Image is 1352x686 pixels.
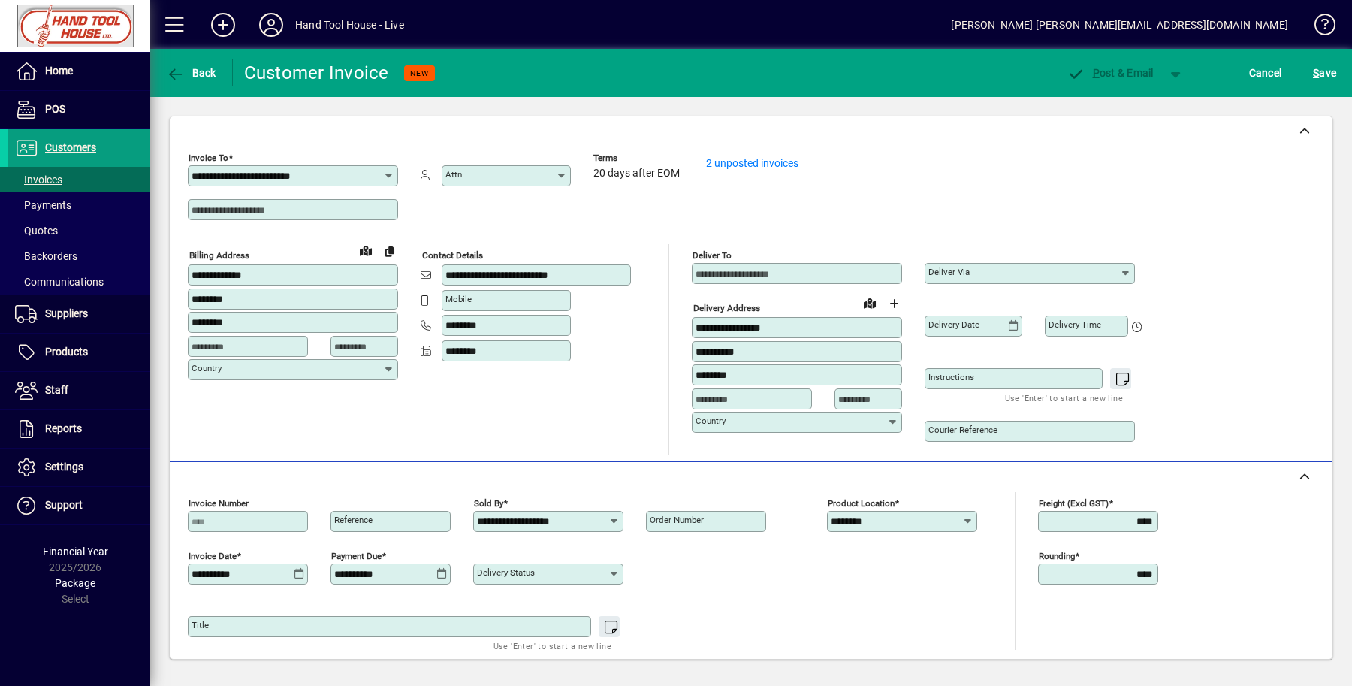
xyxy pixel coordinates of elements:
div: Hand Tool House - Live [295,13,404,37]
span: Communications [15,276,104,288]
mat-label: Delivery date [928,319,979,330]
a: Quotes [8,218,150,243]
mat-label: Rounding [1039,551,1075,561]
mat-label: Invoice number [189,498,249,509]
a: Support [8,487,150,524]
a: Settings [8,449,150,486]
a: POS [8,91,150,128]
span: NEW [410,68,429,78]
mat-label: Invoice date [189,551,237,561]
a: Home [8,53,150,90]
button: Post & Email [1059,59,1161,86]
a: 2 unposted invoices [706,157,798,169]
a: Backorders [8,243,150,269]
mat-label: Payment due [331,551,382,561]
a: Knowledge Base [1303,3,1333,52]
mat-label: Delivery status [477,567,535,578]
div: Customer Invoice [244,61,389,85]
div: [PERSON_NAME] [PERSON_NAME][EMAIL_ADDRESS][DOMAIN_NAME] [951,13,1288,37]
mat-label: Invoice To [189,153,228,163]
mat-label: Delivery time [1049,319,1101,330]
mat-label: Deliver via [928,267,970,277]
a: Suppliers [8,295,150,333]
span: 20 days after EOM [593,168,680,180]
span: Back [166,67,216,79]
mat-label: Order number [650,515,704,525]
span: S [1313,67,1319,79]
mat-label: Mobile [445,294,472,304]
span: Quotes [15,225,58,237]
mat-label: Country [192,363,222,373]
mat-label: Reference [334,515,373,525]
span: Home [45,65,73,77]
span: P [1093,67,1100,79]
span: Staff [45,384,68,396]
mat-label: Sold by [474,498,503,509]
a: Reports [8,410,150,448]
a: Communications [8,269,150,295]
button: Add [199,11,247,38]
mat-label: Attn [445,169,462,180]
a: View on map [858,291,882,315]
mat-hint: Use 'Enter' to start a new line [1005,389,1123,406]
mat-label: Courier Reference [928,425,997,435]
span: Products [45,346,88,358]
span: Settings [45,461,83,473]
span: ost & Email [1067,67,1154,79]
span: Reports [45,422,82,434]
span: Invoices [15,174,62,186]
span: POS [45,103,65,115]
mat-label: Country [696,416,726,426]
mat-label: Deliver To [693,250,732,261]
mat-hint: Use 'Enter' to start a new line [493,637,611,654]
app-page-header-button: Back [150,59,233,86]
a: Payments [8,192,150,218]
button: Back [162,59,220,86]
button: Choose address [882,292,906,316]
span: Support [45,499,83,511]
a: View on map [354,238,378,262]
span: Terms [593,153,684,163]
mat-label: Product location [828,498,895,509]
span: Package [55,577,95,589]
button: Profile [247,11,295,38]
span: Cancel [1249,61,1282,85]
span: ave [1313,61,1336,85]
mat-label: Freight (excl GST) [1039,498,1109,509]
button: Save [1309,59,1340,86]
span: Suppliers [45,307,88,319]
span: Payments [15,199,71,211]
button: Copy to Delivery address [378,239,402,263]
a: Invoices [8,167,150,192]
mat-label: Title [192,620,209,630]
span: Customers [45,141,96,153]
a: Products [8,334,150,371]
span: Backorders [15,250,77,262]
a: Staff [8,372,150,409]
button: Cancel [1245,59,1286,86]
mat-label: Instructions [928,372,974,382]
span: Financial Year [43,545,108,558]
